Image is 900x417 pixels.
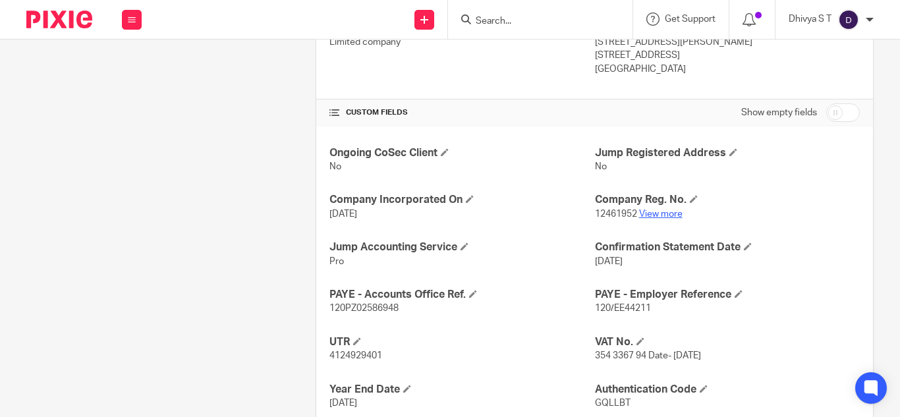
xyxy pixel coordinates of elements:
span: [DATE] [595,257,623,266]
span: Pro [329,257,344,266]
h4: Company Reg. No. [595,193,860,207]
h4: Year End Date [329,383,594,397]
span: [DATE] [329,209,357,219]
h4: CUSTOM FIELDS [329,107,594,118]
img: Pixie [26,11,92,28]
h4: VAT No. [595,335,860,349]
span: 120/EE44211 [595,304,651,313]
h4: UTR [329,335,594,349]
a: View more [639,209,683,219]
span: [DATE] [329,399,357,408]
span: 354 3367 94 Date- [DATE] [595,351,701,360]
h4: PAYE - Accounts Office Ref. [329,288,594,302]
span: No [595,162,607,171]
h4: Jump Registered Address [595,146,860,160]
h4: PAYE - Employer Reference [595,288,860,302]
p: Dhivya S T [789,13,831,26]
span: Get Support [665,14,716,24]
h4: Jump Accounting Service [329,240,594,254]
img: svg%3E [838,9,859,30]
p: Limited company [329,36,594,49]
h4: Confirmation Statement Date [595,240,860,254]
p: [GEOGRAPHIC_DATA] [595,63,860,76]
p: [STREET_ADDRESS][PERSON_NAME] [595,36,860,49]
span: GQLLBT [595,399,631,408]
h4: Company Incorporated On [329,193,594,207]
span: 120PZ02586948 [329,304,399,313]
p: [STREET_ADDRESS] [595,49,860,62]
span: No [329,162,341,171]
h4: Ongoing CoSec Client [329,146,594,160]
input: Search [474,16,593,28]
span: 12461952 [595,209,637,219]
label: Show empty fields [741,106,817,119]
span: 4124929401 [329,351,382,360]
h4: Authentication Code [595,383,860,397]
